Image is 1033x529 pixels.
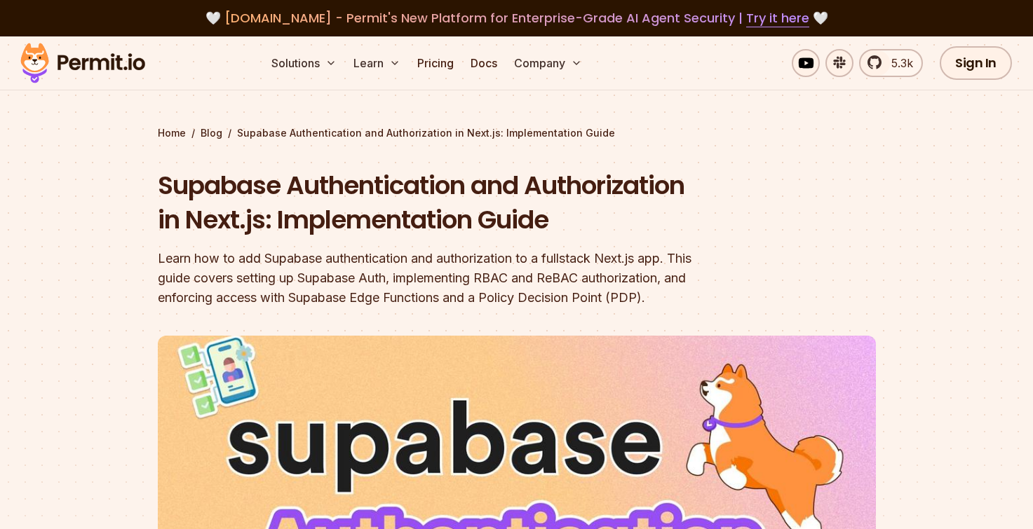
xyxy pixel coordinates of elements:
h1: Supabase Authentication and Authorization in Next.js: Implementation Guide [158,168,696,238]
button: Company [508,49,588,77]
a: Pricing [412,49,459,77]
span: [DOMAIN_NAME] - Permit's New Platform for Enterprise-Grade AI Agent Security | [224,9,809,27]
a: Docs [465,49,503,77]
img: Permit logo [14,39,151,87]
button: Solutions [266,49,342,77]
div: / / [158,126,876,140]
a: 5.3k [859,49,923,77]
a: Try it here [746,9,809,27]
span: 5.3k [883,55,913,71]
a: Blog [201,126,222,140]
div: Learn how to add Supabase authentication and authorization to a fullstack Next.js app. This guide... [158,249,696,308]
a: Sign In [940,46,1012,80]
button: Learn [348,49,406,77]
div: 🤍 🤍 [34,8,999,28]
a: Home [158,126,186,140]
